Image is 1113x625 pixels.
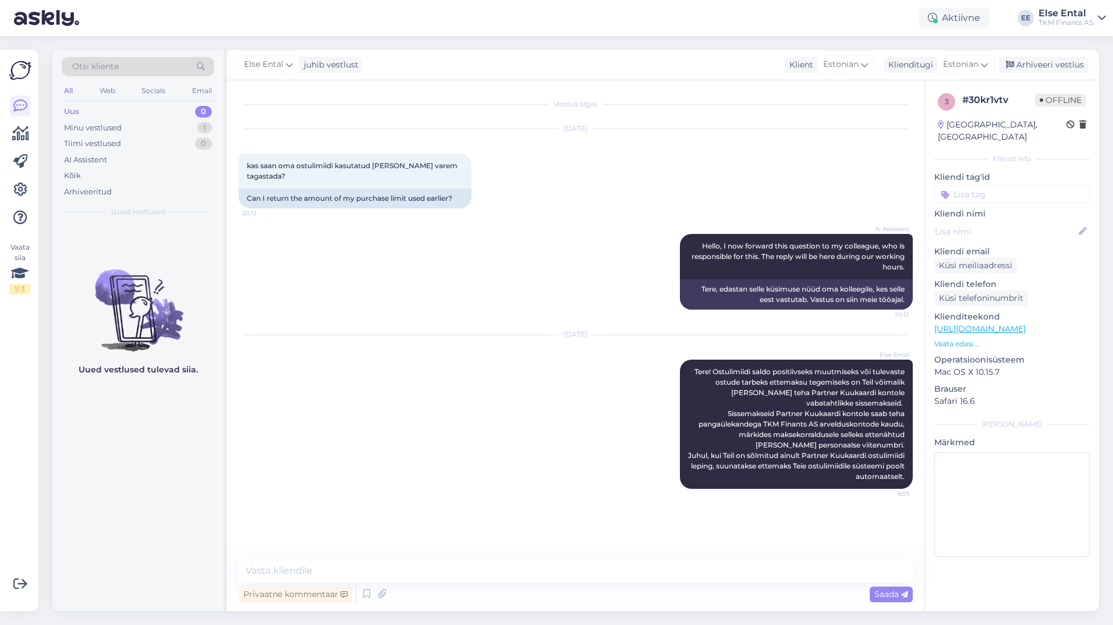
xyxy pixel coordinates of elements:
div: Can I return the amount of my purchase limit used earlier? [239,189,472,208]
input: Lisa nimi [935,225,1076,238]
div: Vaata siia [9,242,30,294]
div: 0 [195,106,212,118]
p: Mac OS X 10.15.7 [934,366,1090,378]
div: Web [97,83,118,98]
p: Kliendi tag'id [934,171,1090,183]
div: Küsi meiliaadressi [934,258,1017,274]
span: Uued vestlused [111,207,165,217]
div: Email [190,83,214,98]
span: 20:12 [242,209,286,218]
div: Privaatne kommentaar [239,587,352,602]
div: Tere, edastan selle küsimuse nüüd oma kolleegile, kes selle eest vastutab. Vastus on siin meie tö... [680,279,913,310]
div: Arhiveeritud [64,186,112,198]
div: AI Assistent [64,154,107,166]
p: Safari 16.6 [934,395,1090,407]
div: # 30kr1vtv [962,93,1035,107]
a: [URL][DOMAIN_NAME] [934,324,1026,334]
div: Vestlus algas [239,99,913,109]
span: Else Ental [866,350,909,359]
p: Märkmed [934,436,1090,449]
div: [GEOGRAPHIC_DATA], [GEOGRAPHIC_DATA] [938,119,1066,143]
span: Estonian [823,58,859,71]
span: Estonian [943,58,979,71]
div: Klienditugi [884,59,933,71]
div: EE [1018,10,1034,26]
div: Kliendi info [934,154,1090,164]
p: Vaata edasi ... [934,339,1090,349]
div: Aktiivne [919,8,990,29]
div: Kõik [64,170,81,182]
span: 8:59 [866,489,909,498]
img: Askly Logo [9,59,31,81]
div: [DATE] [239,329,913,340]
span: kas saan oma ostulimiidi kasutatud [PERSON_NAME] varem tagastada? [247,161,459,180]
p: Brauser [934,383,1090,395]
div: juhib vestlust [299,59,359,71]
div: [PERSON_NAME] [934,419,1090,429]
div: 1 [197,122,212,134]
p: Kliendi nimi [934,208,1090,220]
span: Saada [874,589,908,599]
div: Küsi telefoninumbrit [934,290,1028,306]
span: Tere! Ostulimiidi saldo positiivseks muutmiseks või tulevaste ostude tarbeks ettemaksu tegemiseks... [688,367,906,481]
span: Hello, I now forward this question to my colleague, who is responsible for this. The reply will b... [692,242,906,271]
div: Uus [64,106,79,118]
div: Else Ental [1038,9,1093,18]
div: 0 [195,138,212,150]
span: 20:12 [866,310,909,319]
a: Else EntalTKM Finants AS [1038,9,1106,27]
div: Minu vestlused [64,122,122,134]
p: Uued vestlused tulevad siia. [79,364,198,376]
span: Else Ental [244,58,283,71]
div: 1 / 3 [9,284,30,294]
span: 3 [945,97,949,106]
p: Klienditeekond [934,311,1090,323]
p: Kliendi email [934,246,1090,258]
span: Offline [1035,94,1086,106]
div: Socials [139,83,168,98]
div: All [62,83,75,98]
p: Kliendi telefon [934,278,1090,290]
div: TKM Finants AS [1038,18,1093,27]
img: No chats [52,248,224,353]
p: Operatsioonisüsteem [934,354,1090,366]
span: AI Assistent [866,225,909,233]
input: Lisa tag [934,186,1090,203]
div: [DATE] [239,123,913,134]
span: Otsi kliente [72,61,119,73]
div: Tiimi vestlused [64,138,121,150]
div: Klient [785,59,813,71]
div: Arhiveeri vestlus [999,57,1089,73]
